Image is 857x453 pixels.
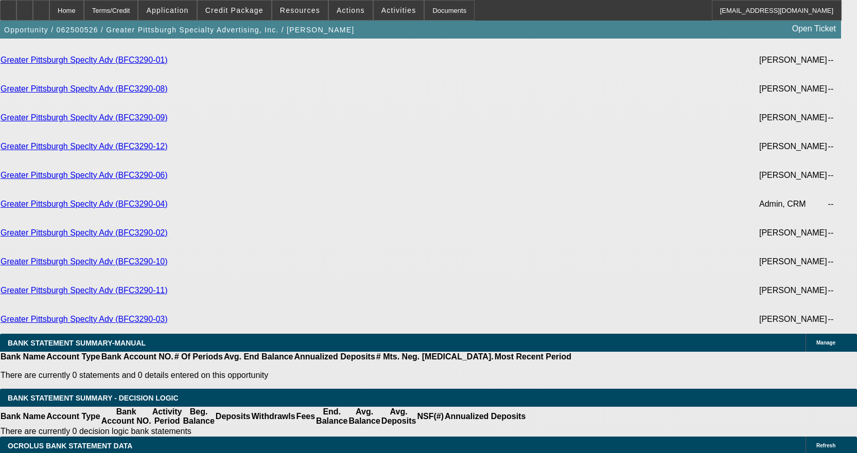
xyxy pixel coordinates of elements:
span: Actions [337,6,365,14]
a: Open Ticket [788,20,840,38]
td: [PERSON_NAME] [759,132,828,161]
th: Deposits [215,407,251,426]
span: Application [146,6,188,14]
th: Withdrawls [251,407,295,426]
a: Greater Pittsburgh Speclty Adv (BFC3290-03) [1,315,168,323]
a: Greater Pittsburgh Speclty Adv (BFC3290-08) [1,84,168,93]
a: Greater Pittsburgh Speclty Adv (BFC3290-11) [1,286,168,295]
a: Greater Pittsburgh Speclty Adv (BFC3290-12) [1,142,168,151]
th: Annualized Deposits [293,352,375,362]
th: # Of Periods [174,352,223,362]
th: Avg. Deposits [381,407,417,426]
th: Most Recent Period [494,352,572,362]
th: Activity Period [152,407,183,426]
th: Avg. Balance [348,407,380,426]
a: Greater Pittsburgh Speclty Adv (BFC3290-06) [1,171,168,179]
p: There are currently 0 statements and 0 details entered on this opportunity [1,371,571,380]
th: # Mts. Neg. [MEDICAL_DATA]. [376,352,494,362]
th: Beg. Balance [182,407,215,426]
button: Credit Package [198,1,271,20]
a: Greater Pittsburgh Speclty Adv (BFC3290-01) [1,56,168,64]
button: Activities [374,1,424,20]
span: OCROLUS BANK STATEMENT DATA [8,442,132,450]
span: Activities [381,6,416,14]
td: [PERSON_NAME] [759,247,828,276]
th: Bank Account NO. [101,352,174,362]
span: Resources [280,6,320,14]
td: [PERSON_NAME] [759,219,828,247]
td: [PERSON_NAME] [759,276,828,305]
td: Admin, CRM [759,190,828,219]
a: Greater Pittsburgh Speclty Adv (BFC3290-10) [1,257,168,266]
a: Greater Pittsburgh Speclty Adv (BFC3290-09) [1,113,168,122]
button: Application [138,1,196,20]
button: Actions [329,1,373,20]
span: Bank Statement Summary - Decision Logic [8,394,179,402]
th: End. Balance [316,407,348,426]
button: Resources [272,1,328,20]
th: Bank Account NO. [101,407,152,426]
th: NSF(#) [416,407,444,426]
th: Fees [296,407,316,426]
span: Manage [816,340,835,346]
td: [PERSON_NAME] [759,103,828,132]
th: Account Type [46,352,101,362]
a: Greater Pittsburgh Speclty Adv (BFC3290-04) [1,200,168,208]
th: Account Type [46,407,101,426]
td: [PERSON_NAME] [759,161,828,190]
td: [PERSON_NAME] [759,75,828,103]
th: Annualized Deposits [444,407,526,426]
span: Refresh [816,443,835,448]
td: [PERSON_NAME] [759,305,828,334]
td: [PERSON_NAME] [759,46,828,75]
a: Greater Pittsburgh Speclty Adv (BFC3290-02) [1,228,168,237]
span: Credit Package [205,6,264,14]
th: Avg. End Balance [223,352,294,362]
span: Opportunity / 062500526 / Greater Pittsburgh Specialty Advertising, Inc. / [PERSON_NAME] [4,26,354,34]
span: BANK STATEMENT SUMMARY-MANUAL [8,339,146,347]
